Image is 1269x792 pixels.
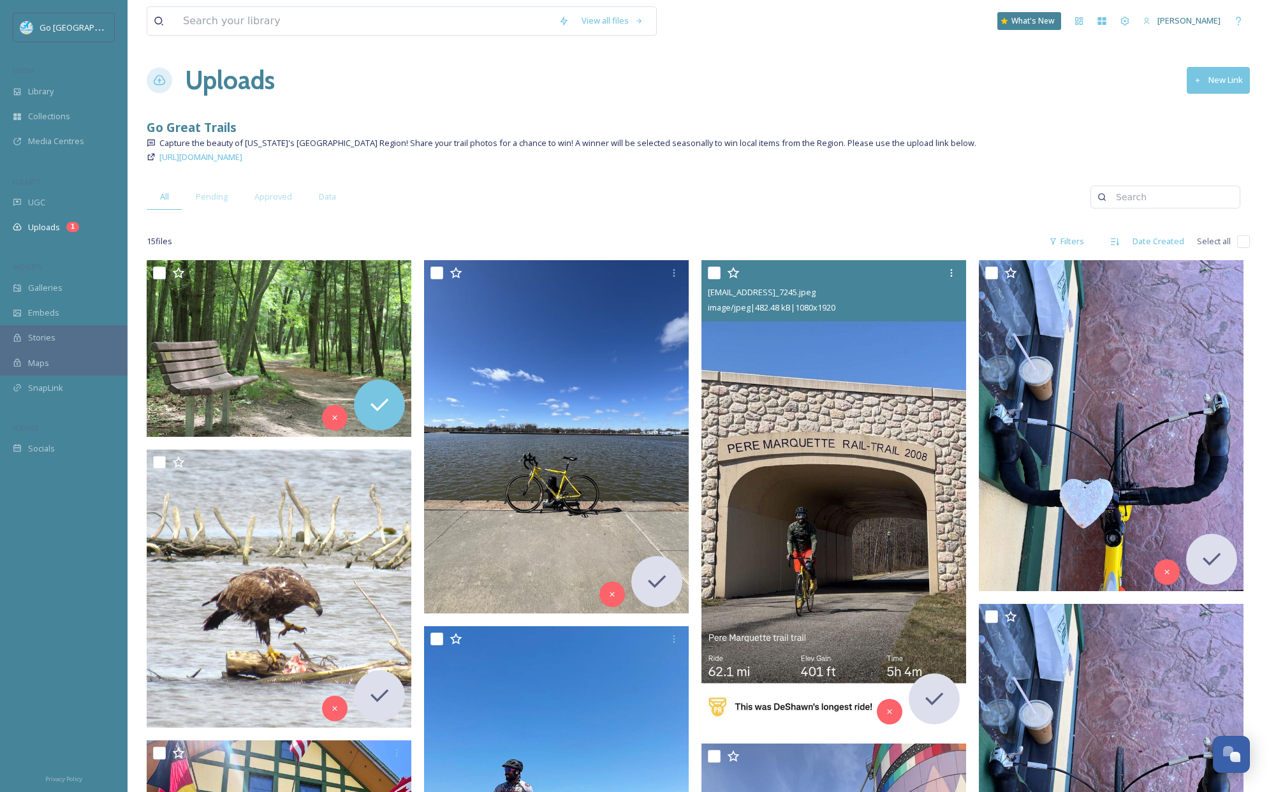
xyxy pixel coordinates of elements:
span: Pending [196,191,228,203]
div: Date Created [1126,229,1191,254]
span: Go [GEOGRAPHIC_DATA] [40,21,134,33]
span: Stories [28,332,55,344]
img: GoGreatLogo_MISkies_RegionalTrails%20%281%29.png [20,21,33,34]
span: All [160,191,169,203]
img: ext_1748615252.44478_jpqcaptain@gmail.com-IMG_8247 2.JPG [147,450,411,728]
span: Library [28,85,54,98]
div: Filters [1043,229,1090,254]
span: Uploads [28,221,60,233]
div: 1 [66,222,79,232]
img: ext_1753096747.396792_withhayes2016@gmail.com-IMG_7417.jpeg [424,260,689,613]
a: [URL][DOMAIN_NAME] [159,149,242,165]
span: SnapLink [28,382,63,394]
a: Privacy Policy [45,770,82,786]
span: [EMAIL_ADDRESS]_7245.jpeg [708,286,816,298]
span: UGC [28,196,45,209]
span: Data [319,191,336,203]
img: ext_1753096535.433205_withhayes2016@gmail.com-23F3D2AC-97F8-4F32-8BD2-D7D74E0E1947.jpeg [979,260,1243,591]
span: Galleries [28,282,62,294]
span: Embeds [28,307,59,319]
span: WIDGETS [13,262,42,272]
strong: Go Great Trails [147,119,237,136]
a: Uploads [185,61,275,99]
span: [PERSON_NAME] [1157,15,1221,26]
img: ext_1753096657.135909_withhayes2016@gmail.com-IMG_7245.jpeg [701,260,966,731]
span: [URL][DOMAIN_NAME] [159,151,242,163]
input: Search [1110,184,1233,210]
input: Search your library [177,7,552,35]
span: Approved [254,191,292,203]
span: Socials [28,443,55,455]
span: image/jpeg | 482.48 kB | 1080 x 1920 [708,302,835,313]
span: Select all [1197,235,1231,247]
span: 15 file s [147,235,172,247]
span: SOCIALS [13,423,38,432]
img: ext_1755047314.994568_Marie.Fox001@gmail.com-Bay City State Park.JPG [147,260,411,437]
a: What's New [997,12,1061,30]
a: [PERSON_NAME] [1136,8,1227,33]
span: Media Centres [28,135,84,147]
span: MEDIA [13,66,35,75]
span: COLLECT [13,177,40,186]
span: Maps [28,357,49,369]
span: Collections [28,110,70,122]
button: New Link [1187,67,1250,93]
a: View all files [575,8,650,33]
span: Privacy Policy [45,775,82,783]
span: Capture the beauty of [US_STATE]'s [GEOGRAPHIC_DATA] Region! Share your trail photos for a chance... [159,137,976,149]
button: Open Chat [1213,736,1250,773]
